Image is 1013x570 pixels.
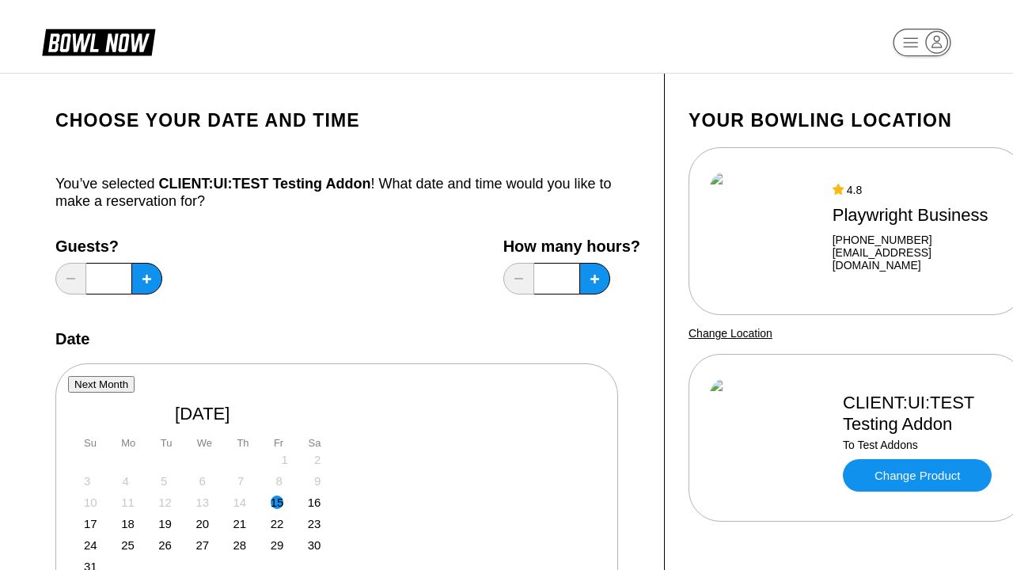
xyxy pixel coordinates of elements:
div: Choose Tuesday, August 26th, 2025 [158,538,172,552]
div: Not available Tuesday, August 5th, 2025 [161,474,167,488]
label: How many hours? [503,237,640,255]
div: To Test Addons [843,439,1004,451]
label: Guests? [55,237,162,255]
div: Choose Friday, August 15th, 2025 [271,496,284,509]
div: Choose Sunday, August 17th, 2025 [84,517,97,530]
span: CLIENT:UI:TEST Testing Addon [158,176,370,192]
div: Choose Friday, August 22nd, 2025 [271,517,284,530]
div: Not available Friday, August 8th, 2025 [276,474,283,488]
div: Choose Monday, August 25th, 2025 [121,538,135,552]
div: Choose Saturday, August 16th, 2025 [308,496,321,509]
div: Not available Tuesday, August 12th, 2025 [158,496,172,509]
div: Mo [121,437,135,449]
div: Not available Thursday, August 7th, 2025 [237,474,244,488]
h1: Choose your Date and time [55,109,640,131]
div: Choose Thursday, August 28th, 2025 [233,538,247,552]
div: We [197,437,212,449]
div: Not available Monday, August 4th, 2025 [123,474,129,488]
button: Next Month [68,376,135,393]
a: Change Location [689,327,772,340]
div: [PHONE_NUMBER] [833,234,1004,246]
div: Su [84,437,97,449]
div: Th [237,437,249,449]
div: Choose Friday, August 29th, 2025 [271,538,284,552]
div: Playwright Business [833,204,1004,226]
div: Not available Saturday, August 9th, 2025 [314,474,321,488]
div: Not available Friday, August 1st, 2025 [282,453,288,466]
a: [EMAIL_ADDRESS][DOMAIN_NAME] [833,246,1004,272]
div: Choose Thursday, August 21st, 2025 [233,517,247,530]
div: Choose Saturday, August 30th, 2025 [308,538,321,552]
div: CLIENT:UI:TEST Testing Addon [843,392,1004,435]
div: Not available Wednesday, August 6th, 2025 [199,474,206,488]
span: Next Month [74,378,128,390]
a: Change Product [843,459,992,492]
div: Sa [309,437,321,449]
div: Not available Thursday, August 14th, 2025 [233,496,247,509]
div: Choose Monday, August 18th, 2025 [121,517,135,530]
div: Not available Wednesday, August 13th, 2025 [195,496,209,509]
div: Choose Wednesday, August 20th, 2025 [195,517,209,530]
div: Tu [161,437,173,449]
div: Choose Saturday, August 23rd, 2025 [308,517,321,530]
div: 4.8 [833,184,1004,196]
label: Date [55,330,89,348]
div: Choose Tuesday, August 19th, 2025 [158,517,172,530]
div: Not available Sunday, August 3rd, 2025 [84,474,90,488]
div: [DATE] [80,403,325,424]
img: Playwright Business [710,172,818,291]
div: Not available Saturday, August 2nd, 2025 [314,453,321,466]
div: You’ve selected ! What date and time would you like to make a reservation for? [55,175,640,210]
div: Choose Wednesday, August 27th, 2025 [195,538,209,552]
div: Choose Sunday, August 24th, 2025 [84,538,97,552]
div: Fr [274,437,283,449]
div: Not available Monday, August 11th, 2025 [121,496,135,509]
img: CLIENT:UI:TEST Testing Addon [710,378,829,497]
div: Not available Sunday, August 10th, 2025 [84,496,97,509]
